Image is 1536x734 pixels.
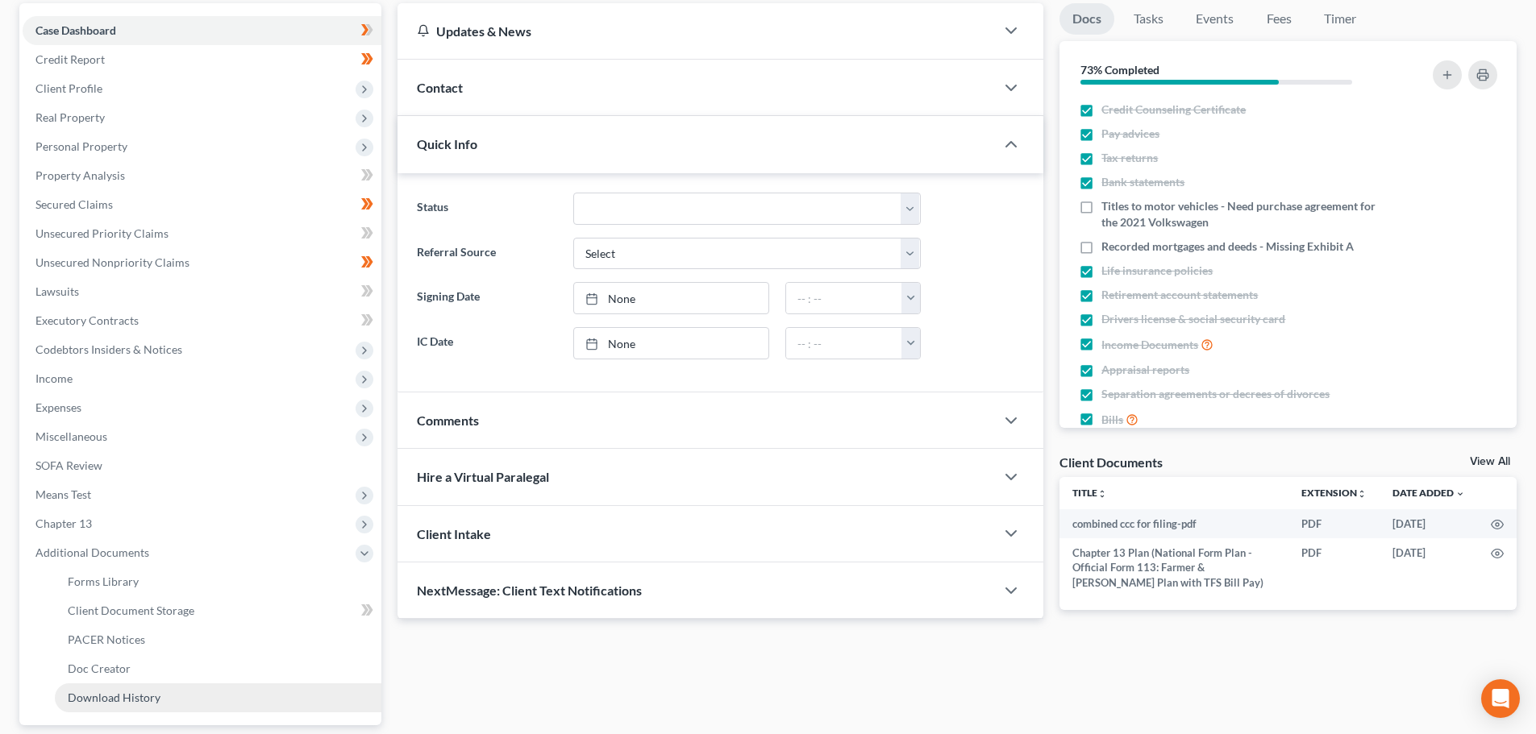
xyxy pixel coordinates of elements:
[409,327,564,359] label: IC Date
[1101,287,1258,303] span: Retirement account statements
[23,45,381,74] a: Credit Report
[23,219,381,248] a: Unsecured Priority Claims
[35,313,139,327] span: Executory Contracts
[1101,174,1184,190] span: Bank statements
[68,661,131,675] span: Doc Creator
[23,16,381,45] a: Case Dashboard
[23,277,381,306] a: Lawsuits
[1183,3,1247,35] a: Events
[1101,198,1388,230] span: Titles to motor vehicles - Need purchase agreement for the 2021 Volkswagen
[1101,337,1198,353] span: Income Documents
[68,632,145,646] span: PACER Notices
[23,190,381,219] a: Secured Claims
[68,690,160,704] span: Download History
[35,139,127,153] span: Personal Property
[68,574,139,588] span: Forms Library
[68,603,194,617] span: Client Document Storage
[35,23,116,37] span: Case Dashboard
[35,255,189,269] span: Unsecured Nonpriority Claims
[1101,150,1158,166] span: Tax returns
[1097,489,1107,499] i: unfold_more
[1380,538,1478,597] td: [DATE]
[1357,489,1367,499] i: unfold_more
[35,429,107,443] span: Miscellaneous
[35,371,73,385] span: Income
[55,596,381,625] a: Client Document Storage
[417,583,642,598] span: NextMessage: Client Text Notifications
[1059,538,1288,597] td: Chapter 13 Plan (National Form Plan - Official Form 113: Farmer & [PERSON_NAME] Plan with TFS Bil...
[1380,509,1478,538] td: [DATE]
[23,161,381,190] a: Property Analysis
[35,342,182,356] span: Codebtors Insiders & Notices
[35,400,81,414] span: Expenses
[417,526,491,541] span: Client Intake
[417,469,549,484] span: Hire a Virtual Paralegal
[35,545,149,559] span: Additional Documents
[55,567,381,596] a: Forms Library
[55,654,381,683] a: Doc Creator
[1059,3,1114,35] a: Docs
[417,23,976,39] div: Updates & News
[55,625,381,654] a: PACER Notices
[23,248,381,277] a: Unsecured Nonpriority Claims
[23,451,381,480] a: SOFA Review
[1072,487,1107,499] a: Titleunfold_more
[1455,489,1465,499] i: expand_more
[35,516,92,530] span: Chapter 13
[1101,102,1246,118] span: Credit Counseling Certificate
[1470,456,1510,467] a: View All
[417,80,463,95] span: Contact
[35,110,105,124] span: Real Property
[574,328,768,359] a: None
[409,193,564,225] label: Status
[35,458,102,472] span: SOFA Review
[1080,63,1159,77] strong: 73% Completed
[409,238,564,270] label: Referral Source
[1121,3,1176,35] a: Tasks
[35,487,91,501] span: Means Test
[574,283,768,313] a: None
[1101,412,1123,428] span: Bills
[1101,386,1330,402] span: Separation agreements or decrees of divorces
[1288,509,1380,538] td: PDF
[1101,263,1213,279] span: Life insurance policies
[35,81,102,95] span: Client Profile
[23,306,381,335] a: Executory Contracts
[786,283,902,313] input: -- : --
[1481,679,1520,718] div: Open Intercom Messenger
[1311,3,1369,35] a: Timer
[417,136,477,151] span: Quick Info
[1288,538,1380,597] td: PDF
[35,52,105,66] span: Credit Report
[1101,126,1159,142] span: Pay advices
[1101,311,1285,327] span: Drivers license & social security card
[35,168,125,182] span: Property Analysis
[35,197,113,211] span: Secured Claims
[35,284,79,298] span: Lawsuits
[417,413,479,428] span: Comments
[1101,238,1354,255] span: Recorded mortgages and deeds - Missing Exhibit A
[409,282,564,314] label: Signing Date
[1059,509,1288,538] td: combined ccc for filing-pdf
[1301,487,1367,499] a: Extensionunfold_more
[1059,454,1163,471] div: Client Documents
[55,683,381,712] a: Download History
[786,328,902,359] input: -- : --
[35,226,169,240] span: Unsecured Priority Claims
[1101,362,1189,378] span: Appraisal reports
[1253,3,1305,35] a: Fees
[1392,487,1465,499] a: Date Added expand_more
